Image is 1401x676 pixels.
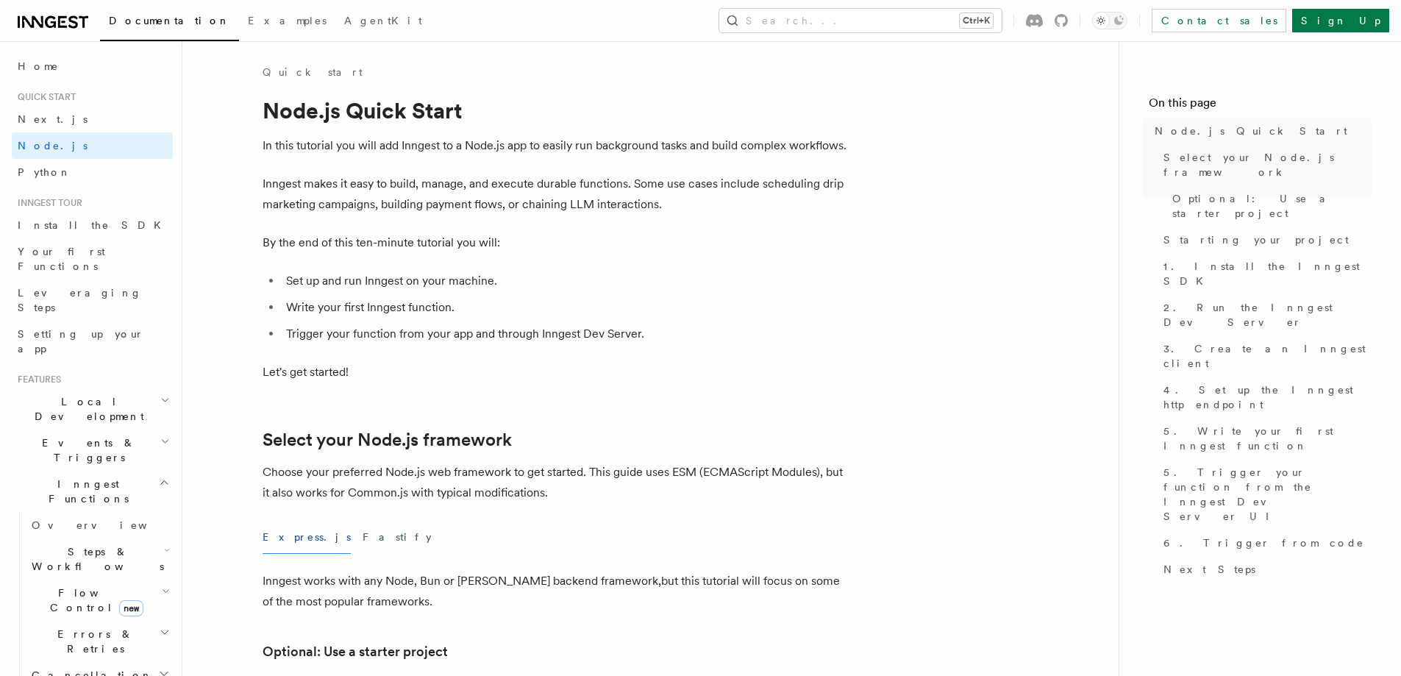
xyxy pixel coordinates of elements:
[18,246,105,272] span: Your first Functions
[1149,94,1372,118] h4: On this page
[18,140,88,152] span: Node.js
[12,435,160,465] span: Events & Triggers
[1163,465,1372,524] span: 5. Trigger your function from the Inngest Dev Server UI
[18,113,88,125] span: Next.js
[239,4,335,40] a: Examples
[344,15,422,26] span: AgentKit
[26,580,173,621] button: Flow Controlnew
[263,521,351,554] button: Express.js
[1163,536,1364,550] span: 6. Trigger from code
[12,321,173,362] a: Setting up your app
[1166,185,1372,227] a: Optional: Use a starter project
[1158,418,1372,459] a: 5. Write your first Inngest function
[12,132,173,159] a: Node.js
[1149,118,1372,144] a: Node.js Quick Start
[1158,227,1372,253] a: Starting your project
[335,4,431,40] a: AgentKit
[12,394,160,424] span: Local Development
[12,280,173,321] a: Leveraging Steps
[1163,383,1372,412] span: 4. Set up the Inngest http endpoint
[248,15,327,26] span: Examples
[263,135,851,156] p: In this tutorial you will add Inngest to a Node.js app to easily run background tasks and build c...
[719,9,1002,32] button: Search...Ctrl+K
[12,477,159,506] span: Inngest Functions
[12,374,61,385] span: Features
[100,4,239,41] a: Documentation
[12,91,76,103] span: Quick start
[282,271,851,291] li: Set up and run Inngest on your machine.
[960,13,993,28] kbd: Ctrl+K
[263,641,448,662] a: Optional: Use a starter project
[1152,9,1286,32] a: Contact sales
[1163,232,1349,247] span: Starting your project
[1172,191,1372,221] span: Optional: Use a starter project
[12,238,173,280] a: Your first Functions
[1158,253,1372,294] a: 1. Install the Inngest SDK
[18,166,71,178] span: Python
[1158,335,1372,377] a: 3. Create an Inngest client
[26,627,160,656] span: Errors & Retries
[12,197,82,209] span: Inngest tour
[26,544,164,574] span: Steps & Workflows
[1292,9,1389,32] a: Sign Up
[1155,124,1347,138] span: Node.js Quick Start
[263,430,512,450] a: Select your Node.js framework
[12,430,173,471] button: Events & Triggers
[26,621,173,662] button: Errors & Retries
[119,600,143,616] span: new
[26,538,173,580] button: Steps & Workflows
[12,388,173,430] button: Local Development
[109,15,230,26] span: Documentation
[1158,377,1372,418] a: 4. Set up the Inngest http endpoint
[26,512,173,538] a: Overview
[18,219,170,231] span: Install the SDK
[282,297,851,318] li: Write your first Inngest function.
[1158,556,1372,583] a: Next Steps
[263,462,851,503] p: Choose your preferred Node.js web framework to get started. This guide uses ESM (ECMAScript Modul...
[12,212,173,238] a: Install the SDK
[263,65,363,79] a: Quick start
[1163,424,1372,453] span: 5. Write your first Inngest function
[1158,294,1372,335] a: 2. Run the Inngest Dev Server
[18,59,59,74] span: Home
[12,159,173,185] a: Python
[263,174,851,215] p: Inngest makes it easy to build, manage, and execute durable functions. Some use cases include sch...
[12,471,173,512] button: Inngest Functions
[263,362,851,383] p: Let's get started!
[263,232,851,253] p: By the end of this ten-minute tutorial you will:
[12,53,173,79] a: Home
[32,519,183,531] span: Overview
[1158,459,1372,530] a: 5. Trigger your function from the Inngest Dev Server UI
[26,586,162,615] span: Flow Control
[263,571,851,612] p: Inngest works with any Node, Bun or [PERSON_NAME] backend framework,but this tutorial will focus ...
[282,324,851,344] li: Trigger your function from your app and through Inngest Dev Server.
[1158,530,1372,556] a: 6. Trigger from code
[1163,259,1372,288] span: 1. Install the Inngest SDK
[1158,144,1372,185] a: Select your Node.js framework
[1163,150,1372,179] span: Select your Node.js framework
[1163,300,1372,330] span: 2. Run the Inngest Dev Server
[18,287,142,313] span: Leveraging Steps
[263,97,851,124] h1: Node.js Quick Start
[18,328,144,355] span: Setting up your app
[12,106,173,132] a: Next.js
[1092,12,1127,29] button: Toggle dark mode
[363,521,432,554] button: Fastify
[1163,562,1255,577] span: Next Steps
[1163,341,1372,371] span: 3. Create an Inngest client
